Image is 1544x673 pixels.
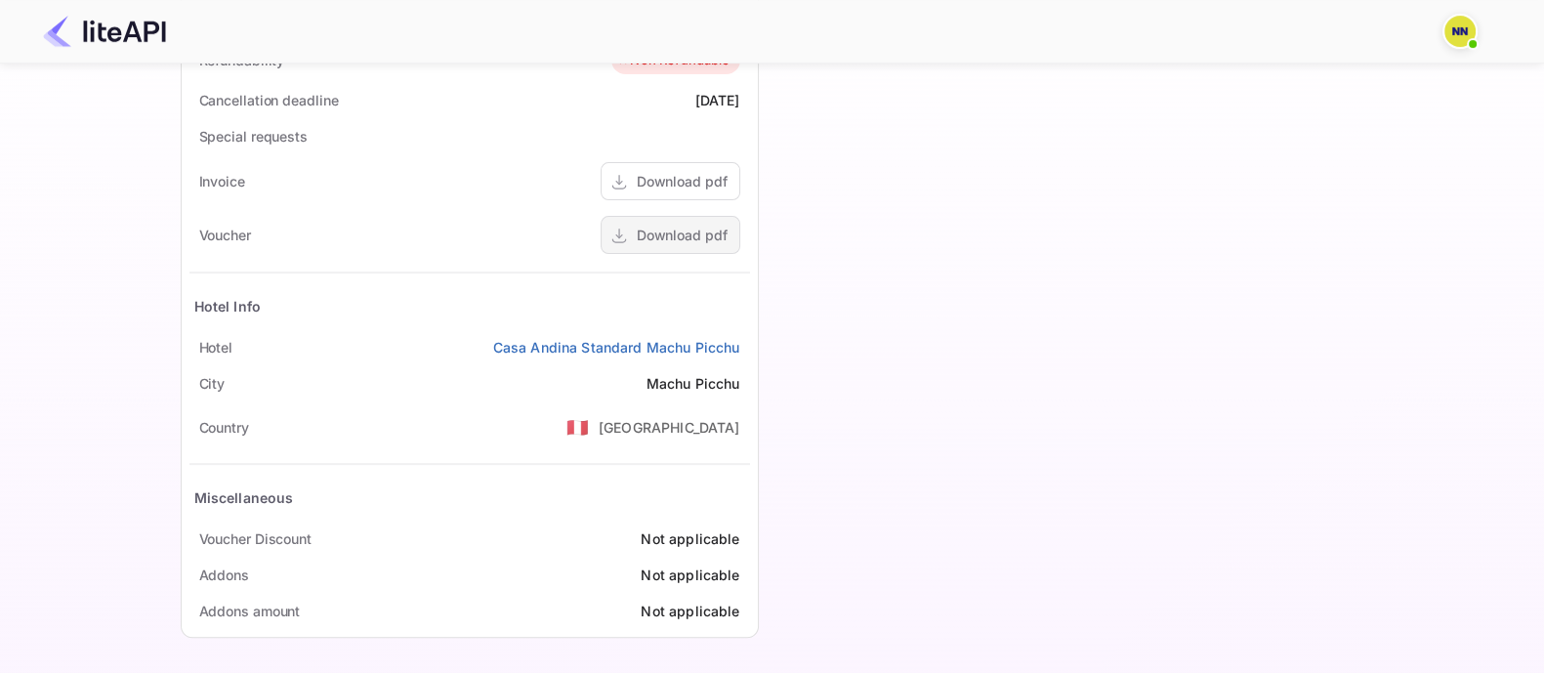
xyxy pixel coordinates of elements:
div: Addons amount [199,601,301,621]
div: Not applicable [641,601,739,621]
div: Voucher [199,225,251,245]
div: City [199,373,226,394]
div: Hotel [199,337,233,358]
div: [DATE] [695,90,740,110]
div: Addons [199,565,249,585]
div: Download pdf [637,171,728,191]
div: Country [199,417,249,438]
img: N/A N/A [1444,16,1476,47]
img: LiteAPI Logo [43,16,166,47]
div: Machu Picchu [647,373,740,394]
div: Hotel Info [194,296,262,316]
div: Special requests [199,126,308,147]
div: Download pdf [637,225,728,245]
div: Not applicable [641,528,739,549]
a: Casa Andina Standard Machu Picchu [493,337,740,358]
div: Cancellation deadline [199,90,339,110]
div: Voucher Discount [199,528,312,549]
div: Miscellaneous [194,487,294,508]
div: Not applicable [641,565,739,585]
div: [GEOGRAPHIC_DATA] [599,417,740,438]
div: Invoice [199,171,245,191]
span: United States [566,409,589,444]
